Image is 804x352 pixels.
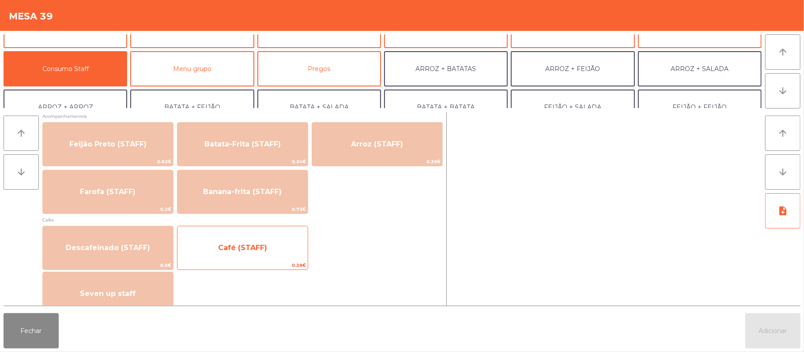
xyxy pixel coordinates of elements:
[778,206,788,216] i: note_add
[218,243,267,252] span: Café (STAFF)
[257,90,381,125] button: BATATA + SALADA
[204,140,281,148] span: Batata-Frita (STAFF)
[778,167,788,177] i: arrow_downward
[778,47,788,57] i: arrow_upward
[384,90,508,125] button: BATATA + BATATA
[177,261,308,270] span: 0.28€
[177,205,308,213] span: 0.73€
[765,154,800,190] button: arrow_downward
[177,157,308,166] span: 0.34€
[384,51,508,86] button: ARROZ + BATATAS
[43,157,173,166] span: 0.62€
[351,140,403,148] span: Arroz (STAFF)
[638,90,762,125] button: FEIJÃO + FEIJÃO
[203,187,282,196] span: Banana-frita (STAFF)
[4,313,59,348] button: Fechar
[42,112,443,120] span: Acompanhamentos
[765,116,800,151] button: arrow_upward
[9,10,53,23] h4: Mesa 39
[42,216,443,224] span: Cafes
[765,193,800,228] button: note_add
[69,140,147,148] span: Feijão Preto (STAFF)
[130,90,254,125] button: BATATA + FEIJÃO
[765,73,800,109] button: arrow_downward
[16,167,26,177] i: arrow_downward
[4,51,127,86] button: Consumo Staff
[4,154,39,190] button: arrow_downward
[43,261,173,270] span: 0.5€
[765,34,800,70] button: arrow_upward
[312,157,442,166] span: 0.39€
[257,51,381,86] button: Pregos
[638,51,762,86] button: ARROZ + SALADA
[511,51,634,86] button: ARROZ + FEIJÃO
[4,90,127,125] button: ARROZ + ARROZ
[66,243,150,252] span: Descafeinado (STAFF)
[511,90,634,125] button: FEIJÃO + SALADA
[130,51,254,86] button: Menu grupo
[80,289,136,298] span: Seven up staff
[43,205,173,213] span: 0.2€
[80,187,136,196] span: Farofa (STAFF)
[16,128,26,139] i: arrow_upward
[778,128,788,139] i: arrow_upward
[778,86,788,96] i: arrow_downward
[4,116,39,151] button: arrow_upward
